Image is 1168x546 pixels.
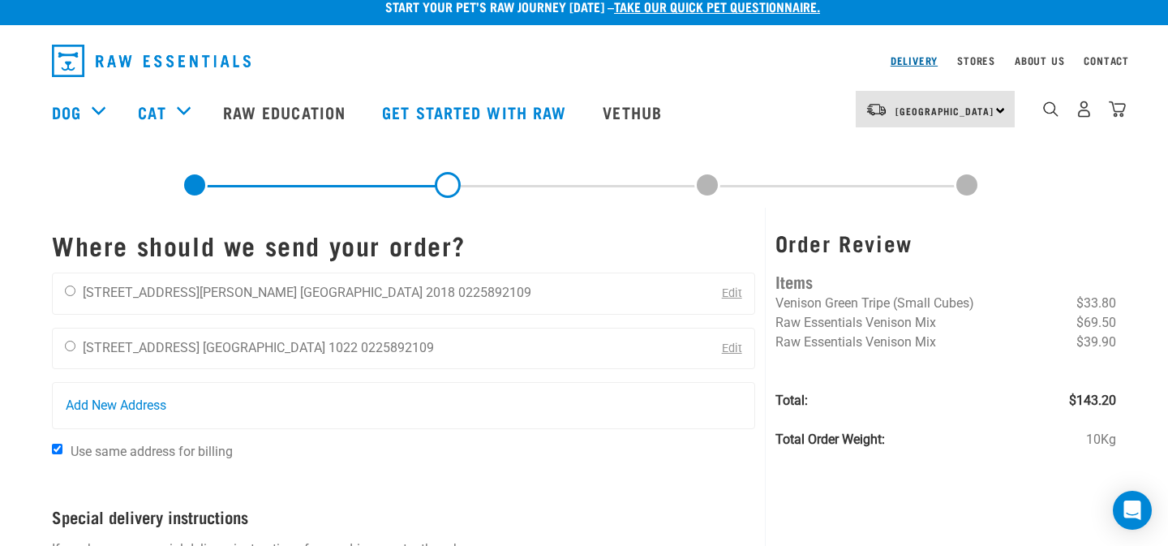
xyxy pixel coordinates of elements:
img: van-moving.png [865,102,887,117]
a: Vethub [586,80,682,144]
a: Raw Education [207,80,366,144]
a: take our quick pet questionnaire. [614,2,820,10]
span: $143.20 [1069,391,1116,411]
span: Add New Address [66,396,166,415]
div: Open Intercom Messenger [1113,491,1152,530]
span: $39.90 [1076,333,1116,352]
img: home-icon@2x.png [1109,101,1126,118]
a: Edit [722,342,742,355]
span: Venison Green Tripe (Small Cubes) [775,295,974,311]
img: user.png [1076,101,1093,118]
li: [STREET_ADDRESS][PERSON_NAME] [83,285,297,300]
li: [GEOGRAPHIC_DATA] 2018 [300,285,455,300]
h1: Where should we send your order? [52,230,755,260]
span: $69.50 [1076,313,1116,333]
a: Delivery [891,58,938,63]
input: Use same address for billing [52,444,62,454]
a: Edit [722,286,742,300]
a: Stores [957,58,995,63]
a: Dog [52,100,81,124]
span: 10Kg [1086,430,1116,449]
a: Cat [138,100,165,124]
h3: Order Review [775,230,1116,256]
li: 0225892109 [361,340,434,355]
strong: Total: [775,393,808,408]
a: About Us [1015,58,1064,63]
strong: Total Order Weight: [775,432,885,447]
li: 0225892109 [458,285,531,300]
span: Raw Essentials Venison Mix [775,334,936,350]
span: Use same address for billing [71,444,233,459]
a: Add New Address [53,383,754,428]
img: home-icon-1@2x.png [1043,101,1058,117]
li: [STREET_ADDRESS] [83,340,200,355]
img: Raw Essentials Logo [52,45,251,77]
a: Get started with Raw [366,80,586,144]
li: [GEOGRAPHIC_DATA] 1022 [203,340,358,355]
nav: dropdown navigation [39,38,1129,84]
span: $33.80 [1076,294,1116,313]
a: Contact [1084,58,1129,63]
span: [GEOGRAPHIC_DATA] [895,108,994,114]
h4: Items [775,269,1116,294]
span: Raw Essentials Venison Mix [775,315,936,330]
h4: Special delivery instructions [52,507,755,526]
